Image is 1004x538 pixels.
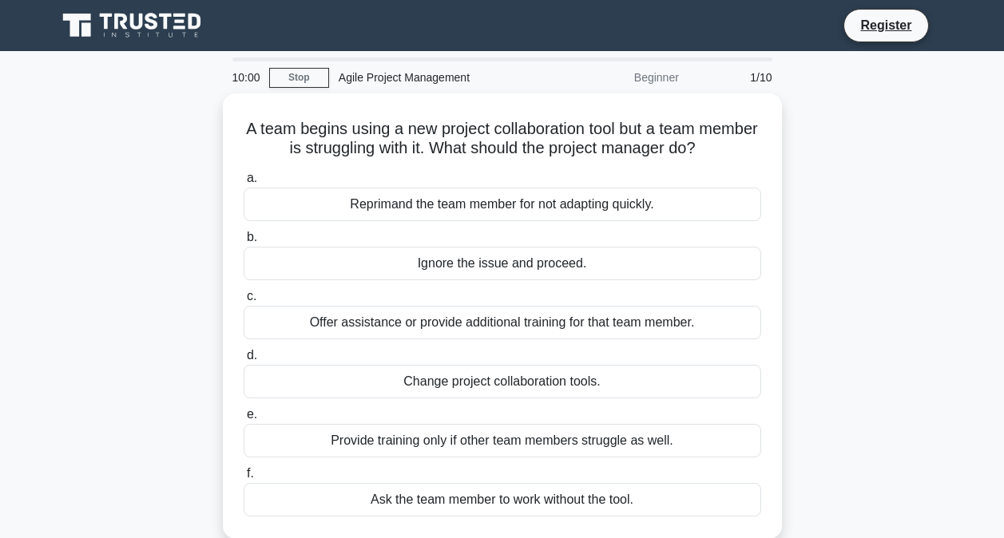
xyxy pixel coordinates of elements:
[223,61,269,93] div: 10:00
[247,466,254,480] span: f.
[329,61,549,93] div: Agile Project Management
[242,119,763,159] h5: A team begins using a new project collaboration tool but a team member is struggling with it. Wha...
[244,483,761,516] div: Ask the team member to work without the tool.
[244,247,761,280] div: Ignore the issue and proceed.
[269,68,329,88] a: Stop
[247,171,257,184] span: a.
[851,15,921,35] a: Register
[689,61,782,93] div: 1/10
[549,61,689,93] div: Beginner
[247,348,257,362] span: d.
[247,230,257,243] span: b.
[247,407,257,421] span: e.
[244,365,761,398] div: Change project collaboration tools.
[244,306,761,339] div: Offer assistance or provide additional training for that team member.
[244,188,761,221] div: Reprimand the team member for not adapting quickly.
[244,424,761,457] div: Provide training only if other team members struggle as well.
[247,289,256,303] span: c.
